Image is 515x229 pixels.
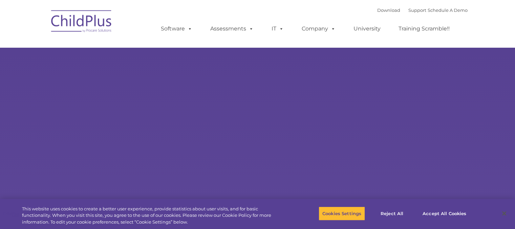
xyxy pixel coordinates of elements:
img: ChildPlus by Procare Solutions [48,5,115,39]
a: IT [265,22,291,36]
a: Training Scramble!! [392,22,456,36]
div: This website uses cookies to create a better user experience, provide statistics about user visit... [22,206,283,226]
button: Reject All [371,206,413,221]
button: Cookies Settings [319,206,365,221]
a: Software [154,22,199,36]
a: Company [295,22,342,36]
a: Assessments [203,22,260,36]
a: Download [377,7,400,13]
font: | [377,7,468,13]
button: Close [497,206,512,221]
a: Support [408,7,426,13]
button: Accept All Cookies [419,206,470,221]
a: University [347,22,387,36]
a: Schedule A Demo [428,7,468,13]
